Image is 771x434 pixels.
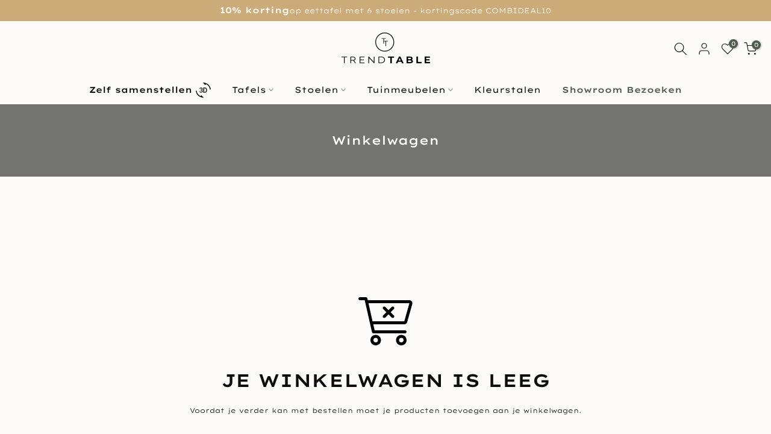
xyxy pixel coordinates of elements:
a: Stoelen [284,83,357,97]
a: Tuinmeubelen [357,83,464,97]
a: Kleurstalen [464,83,552,97]
h1: Winkelwagen [33,134,738,146]
a: Showroom Bezoeken [552,83,693,97]
span: 0 [752,40,761,49]
img: trend-table [333,21,439,75]
a: 0 [744,42,757,55]
b: Showroom Bezoeken [562,86,682,94]
div: Voordat je verder kan met bestellen moet je producten toevoegen aan je winkelwagen. [33,405,738,417]
a: Tafels [222,83,284,97]
span: 0 [729,39,738,48]
a: 0 [721,42,734,55]
iframe: toggle-frame [1,373,61,433]
h4: Je winkelwagen is leeg [33,368,738,393]
b: Zelf samenstellen [89,86,192,94]
strong: 10% korting [220,5,289,16]
a: Zelf samenstellen [79,80,222,101]
p: op eettafel met 6 stoelen - kortingscode COMBIDEAL10 [15,3,756,18]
